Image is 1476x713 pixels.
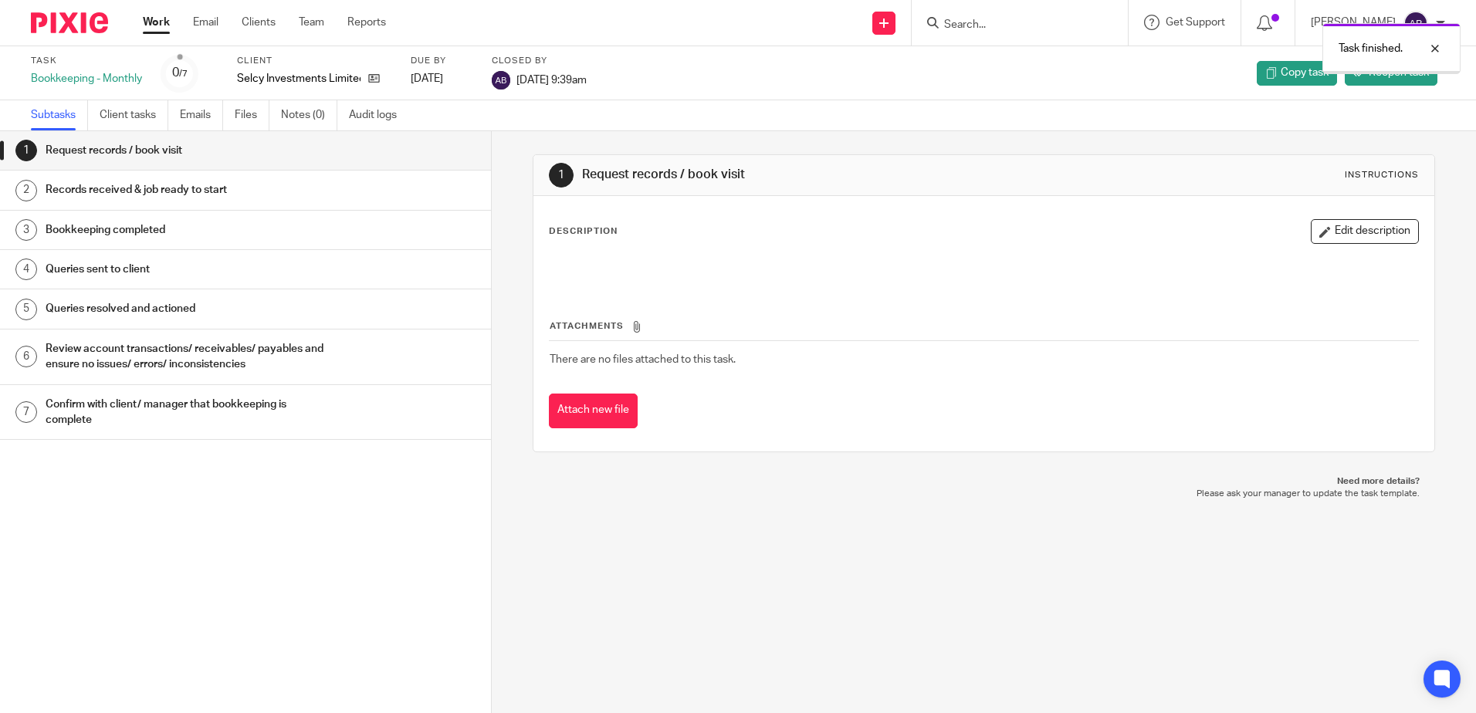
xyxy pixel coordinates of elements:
[15,401,37,423] div: 7
[15,180,37,201] div: 2
[46,218,333,242] h1: Bookkeeping completed
[179,69,188,78] small: /7
[100,100,168,130] a: Client tasks
[15,219,37,241] div: 3
[46,297,333,320] h1: Queries resolved and actioned
[299,15,324,30] a: Team
[143,15,170,30] a: Work
[31,100,88,130] a: Subtasks
[15,346,37,367] div: 6
[347,15,386,30] a: Reports
[1403,11,1428,35] img: svg%3E
[172,64,188,82] div: 0
[15,140,37,161] div: 1
[237,55,391,67] label: Client
[411,55,472,67] label: Due by
[549,394,638,428] button: Attach new file
[193,15,218,30] a: Email
[548,488,1419,500] p: Please ask your manager to update the task template.
[46,337,333,377] h1: Review account transactions/ receivables/ payables and ensure no issues/ errors/ inconsistencies
[549,225,618,238] p: Description
[46,139,333,162] h1: Request records / book visit
[582,167,1017,183] h1: Request records / book visit
[237,71,361,86] p: Selcy Investments Limited
[548,475,1419,488] p: Need more details?
[180,100,223,130] a: Emails
[349,100,408,130] a: Audit logs
[31,71,142,86] div: Bookkeeping - Monthly
[516,74,587,85] span: [DATE] 9:39am
[550,322,624,330] span: Attachments
[281,100,337,130] a: Notes (0)
[235,100,269,130] a: Files
[1311,219,1419,244] button: Edit description
[46,178,333,201] h1: Records received & job ready to start
[15,299,37,320] div: 5
[550,354,736,365] span: There are no files attached to this task.
[242,15,276,30] a: Clients
[15,259,37,280] div: 4
[1345,169,1419,181] div: Instructions
[46,258,333,281] h1: Queries sent to client
[31,55,142,67] label: Task
[1339,41,1403,56] p: Task finished.
[46,393,333,432] h1: Confirm with client/ manager that bookkeeping is complete
[492,71,510,90] img: svg%3E
[31,12,108,33] img: Pixie
[549,163,574,188] div: 1
[492,55,587,67] label: Closed by
[411,71,472,86] div: [DATE]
